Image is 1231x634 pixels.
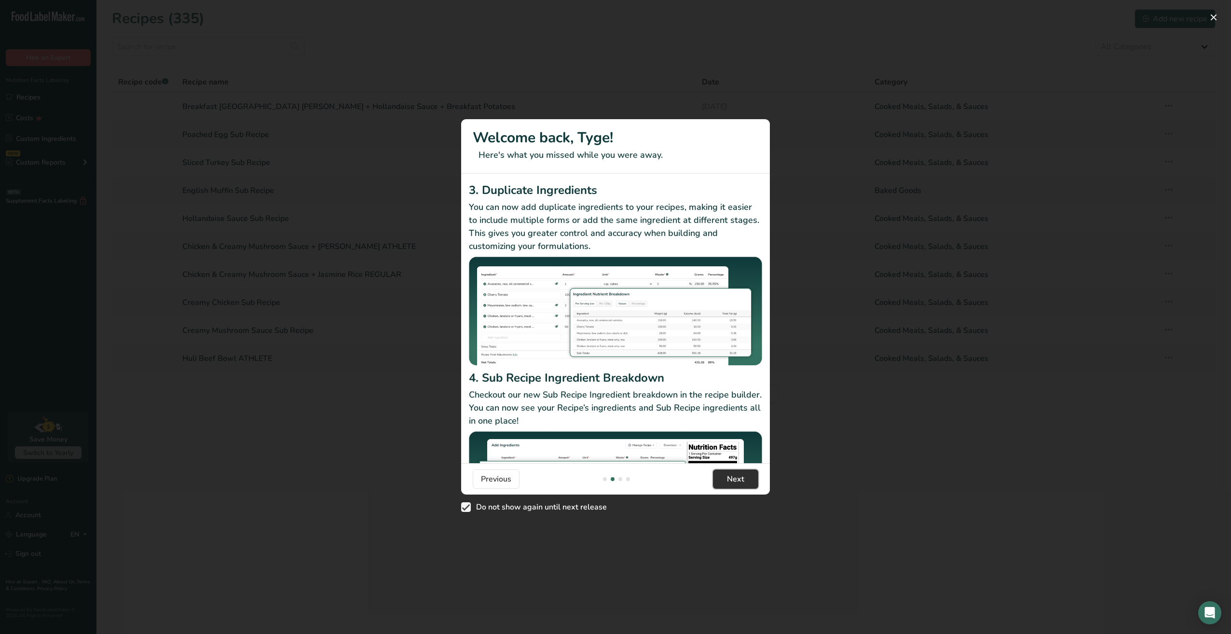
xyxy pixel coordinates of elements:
[473,127,758,149] h1: Welcome back, Tyge!
[481,473,511,485] span: Previous
[469,431,762,541] img: Sub Recipe Ingredient Breakdown
[1198,601,1221,624] div: Open Intercom Messenger
[469,257,762,366] img: Duplicate Ingredients
[469,181,762,199] h2: 3. Duplicate Ingredients
[469,388,762,427] p: Checkout our new Sub Recipe Ingredient breakdown in the recipe builder. You can now see your Reci...
[727,473,744,485] span: Next
[469,201,762,253] p: You can now add duplicate ingredients to your recipes, making it easier to include multiple forms...
[473,149,758,162] p: Here's what you missed while you were away.
[713,469,758,489] button: Next
[471,502,607,512] span: Do not show again until next release
[473,469,520,489] button: Previous
[469,369,762,386] h2: 4. Sub Recipe Ingredient Breakdown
